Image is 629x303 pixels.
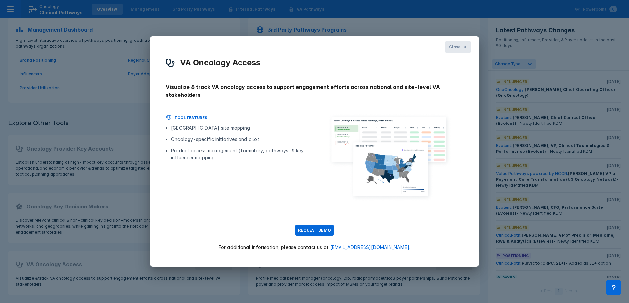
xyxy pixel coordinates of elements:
[606,280,621,295] div: Contact Support
[171,124,307,132] li: [GEOGRAPHIC_DATA] site mapping
[330,244,410,250] a: [EMAIL_ADDRESS][DOMAIN_NAME]
[445,41,471,53] button: Close
[314,107,463,204] img: image_va_oncology_2x.png
[449,44,461,50] span: Close
[174,115,208,121] h2: TOOL FEATURES
[180,58,260,67] h2: VA Oncology Access
[166,83,463,99] h2: Visualize & track VA oncology access to support engagement efforts across national and site-level...
[171,136,307,143] li: Oncology-specific initiatives and pilot
[219,244,411,251] p: For additional information, please contact us at .
[295,225,334,236] button: REQUEST DEMO
[171,147,307,161] li: Product access management (formulary, pathways) & key influencer mapping
[288,217,341,244] a: REQUEST DEMO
